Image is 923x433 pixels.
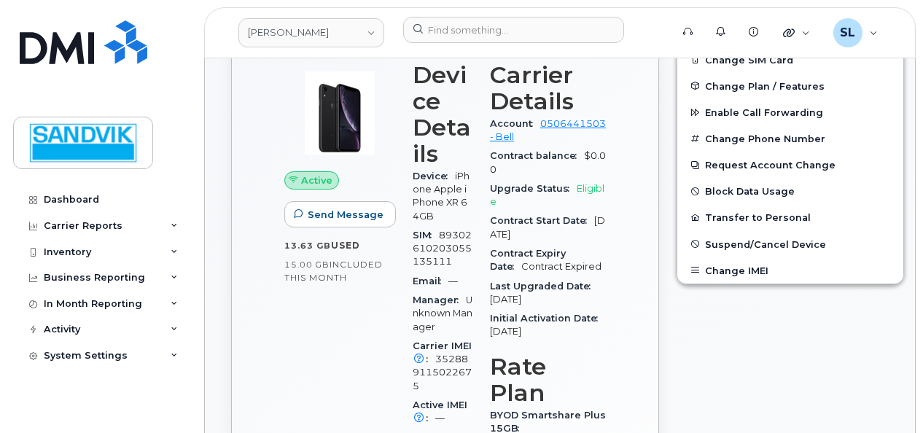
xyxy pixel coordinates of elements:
[677,152,903,178] button: Request Account Change
[413,171,470,222] span: iPhone Apple iPhone XR 64GB
[448,276,458,286] span: —
[677,204,903,230] button: Transfer to Personal
[705,107,823,118] span: Enable Call Forwarding
[490,313,605,324] span: Initial Activation Date
[413,276,448,286] span: Email
[677,257,903,284] button: Change IMEI
[413,354,472,391] span: 352889115022675
[773,18,820,47] div: Quicklinks
[296,69,383,157] img: image20231002-3703462-1qb80zy.jpeg
[490,118,606,142] a: 0506441503 - Bell
[435,413,445,424] span: —
[823,18,888,47] div: Stacy Lewis
[284,201,396,227] button: Send Message
[677,125,903,152] button: Change Phone Number
[403,17,624,43] input: Find something...
[490,215,605,239] span: [DATE]
[677,73,903,99] button: Change Plan / Features
[301,173,332,187] span: Active
[490,248,566,272] span: Contract Expiry Date
[413,62,472,167] h3: Device Details
[677,178,903,204] button: Block Data Usage
[413,230,439,241] span: SIM
[490,150,606,174] span: $0.00
[490,215,594,226] span: Contract Start Date
[705,238,826,249] span: Suspend/Cancel Device
[284,259,383,283] span: included this month
[413,340,472,364] span: Carrier IMEI
[413,294,466,305] span: Manager
[308,208,383,222] span: Send Message
[490,354,606,406] h3: Rate Plan
[413,230,472,268] span: 89302610203055135111
[677,231,903,257] button: Suspend/Cancel Device
[490,294,521,305] span: [DATE]
[413,171,455,182] span: Device
[284,260,330,270] span: 15.00 GB
[521,261,601,272] span: Contract Expired
[490,183,577,194] span: Upgrade Status
[413,294,472,332] span: Unknown Manager
[705,80,825,91] span: Change Plan / Features
[490,281,598,292] span: Last Upgraded Date
[490,118,540,129] span: Account
[238,18,384,47] a: Sandvik Tamrock
[840,24,855,42] span: SL
[677,99,903,125] button: Enable Call Forwarding
[413,399,467,424] span: Active IMEI
[331,240,360,251] span: used
[284,241,331,251] span: 13.63 GB
[490,150,584,161] span: Contract balance
[677,47,903,73] button: Change SIM Card
[490,62,606,114] h3: Carrier Details
[490,326,521,337] span: [DATE]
